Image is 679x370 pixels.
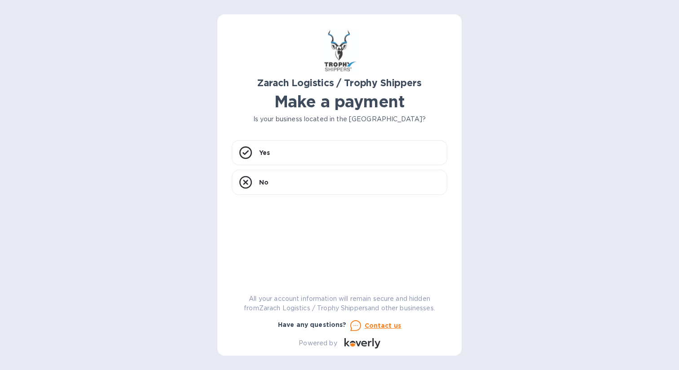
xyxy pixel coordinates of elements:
[232,115,447,124] p: Is your business located in the [GEOGRAPHIC_DATA]?
[278,321,347,328] b: Have any questions?
[259,148,270,157] p: Yes
[232,92,447,111] h1: Make a payment
[365,322,401,329] u: Contact us
[232,294,447,313] p: All your account information will remain secure and hidden from Zarach Logistics / Trophy Shipper...
[257,77,421,88] b: Zarach Logistics / Trophy Shippers
[259,178,269,187] p: No
[299,339,337,348] p: Powered by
